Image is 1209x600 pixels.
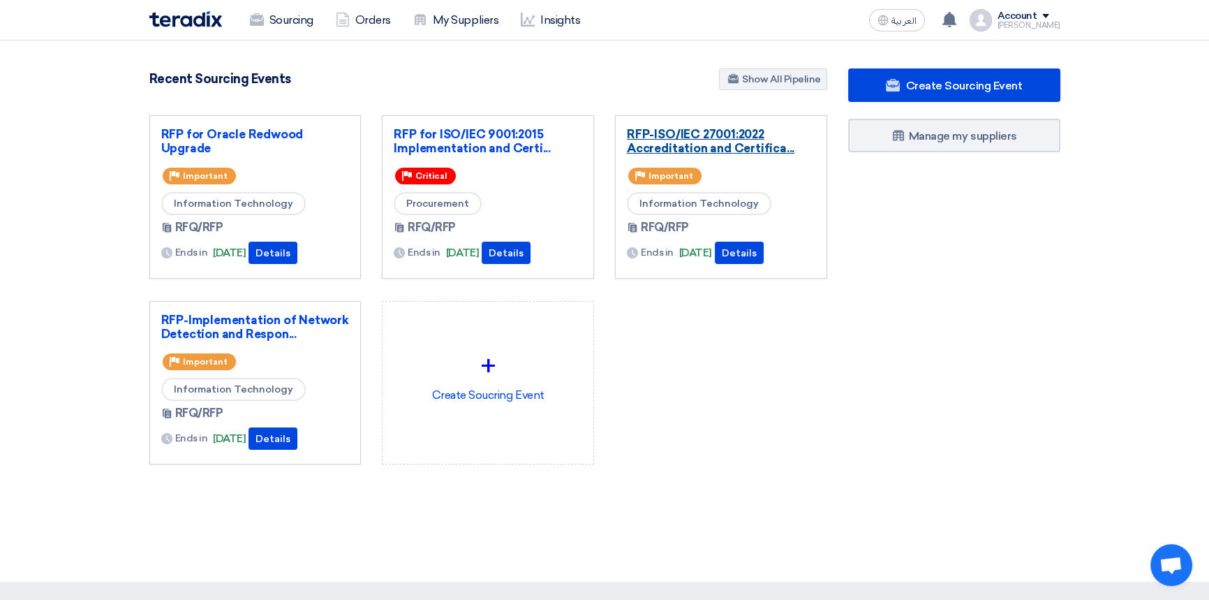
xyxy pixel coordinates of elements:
a: My Suppliers [402,5,510,36]
span: RFQ/RFP [175,219,223,236]
a: RFP-Implementation of Network Detection and Respon... [161,313,350,341]
span: العربية [891,16,917,26]
button: Details [249,427,297,450]
span: RFQ/RFP [175,405,223,422]
span: [DATE] [446,245,479,261]
span: Important [183,357,228,367]
div: [PERSON_NAME] [997,22,1060,29]
span: [DATE] [213,245,246,261]
a: RFP-ISO/IEC 27001:2022 Accreditation and Certifica... [627,127,815,155]
div: Create Soucring Event [394,313,582,436]
span: Information Technology [161,378,306,401]
a: RFP for Oracle Redwood Upgrade [161,127,350,155]
button: Details [715,242,764,264]
a: Open chat [1150,544,1192,586]
img: profile_test.png [970,9,992,31]
h4: Recent Sourcing Events [149,71,291,87]
button: Details [482,242,531,264]
span: Important [648,171,693,181]
a: Sourcing [239,5,325,36]
div: + [394,345,582,387]
span: Information Technology [627,192,771,215]
span: Ends in [408,245,440,260]
span: RFQ/RFP [408,219,456,236]
span: Information Technology [161,192,306,215]
span: RFQ/RFP [641,219,689,236]
a: Orders [325,5,402,36]
span: [DATE] [213,431,246,447]
a: Show All Pipeline [719,68,827,90]
div: Account [997,10,1037,22]
span: Important [183,171,228,181]
span: [DATE] [679,245,712,261]
span: Ends in [641,245,674,260]
span: Ends in [175,431,208,446]
img: Teradix logo [149,11,222,27]
a: RFP for ISO/IEC 9001:2015 Implementation and Certi... [394,127,582,155]
span: Critical [415,171,447,181]
button: العربية [869,9,925,31]
button: Details [249,242,297,264]
a: Manage my suppliers [848,119,1060,152]
span: Create Sourcing Event [905,79,1022,92]
span: Procurement [394,192,482,215]
span: Ends in [175,245,208,260]
a: Insights [510,5,591,36]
